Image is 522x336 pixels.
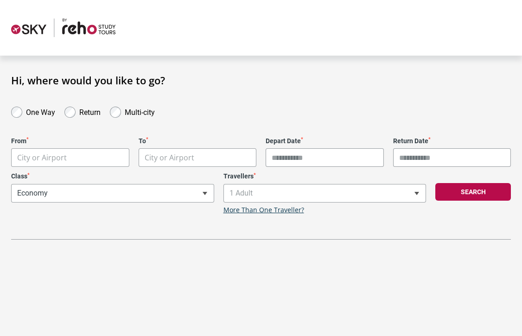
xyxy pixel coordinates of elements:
[11,137,129,145] label: From
[139,148,257,167] span: City or Airport
[223,184,427,203] span: 1 Adult
[17,152,67,163] span: City or Airport
[393,137,511,145] label: Return Date
[79,106,101,117] label: Return
[223,206,304,214] a: More Than One Traveller?
[125,106,155,117] label: Multi-city
[12,184,214,202] span: Economy
[11,172,214,180] label: Class
[139,137,257,145] label: To
[224,184,426,202] span: 1 Adult
[12,149,129,167] span: City or Airport
[435,183,511,201] button: Search
[11,184,214,203] span: Economy
[26,106,55,117] label: One Way
[11,148,129,167] span: City or Airport
[139,149,256,167] span: City or Airport
[266,137,384,145] label: Depart Date
[11,74,511,86] h1: Hi, where would you like to go?
[223,172,427,180] label: Travellers
[145,152,194,163] span: City or Airport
